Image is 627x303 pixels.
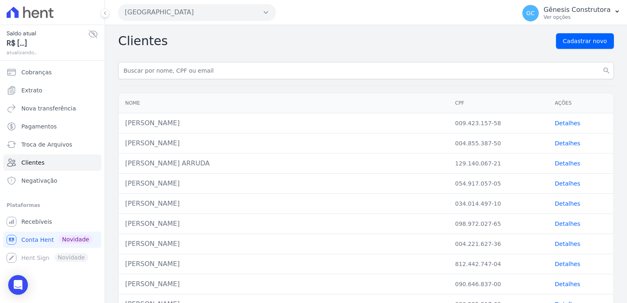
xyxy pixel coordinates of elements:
td: 009.423.157-58 [449,113,548,133]
a: Troca de Arquivos [3,136,101,153]
a: Detalhes [555,261,580,267]
a: Detalhes [555,120,580,126]
span: Novidade [59,235,92,244]
span: Saldo atual [7,29,88,38]
a: Detalhes [555,200,580,207]
div: [PERSON_NAME] [125,279,442,289]
span: Conta Hent [21,236,54,244]
a: Detalhes [555,220,580,227]
div: [PERSON_NAME] [125,138,442,148]
td: 004.221.627-36 [449,234,548,254]
span: Recebíveis [21,218,52,226]
div: [PERSON_NAME] [125,239,442,249]
th: Nome [119,93,449,113]
span: Clientes [21,158,44,167]
td: 129.140.067-21 [449,154,548,174]
a: Detalhes [555,241,580,247]
a: Clientes [3,154,101,171]
a: Nova transferência [3,100,101,117]
span: Negativação [21,177,57,185]
span: Troca de Arquivos [21,140,72,149]
a: Detalhes [555,180,580,187]
a: Recebíveis [3,213,101,230]
td: 034.014.497-10 [449,194,548,214]
span: atualizando... [7,49,88,56]
button: [GEOGRAPHIC_DATA] [118,4,276,21]
span: R$ [...] [7,38,88,49]
th: Ações [548,93,613,113]
span: Extrato [21,86,42,94]
th: CPF [449,93,548,113]
div: [PERSON_NAME] ARRUDA [125,158,442,168]
div: Open Intercom Messenger [8,275,28,295]
p: Gênesis Construtora [544,6,611,14]
div: [PERSON_NAME] [125,118,442,128]
span: Nova transferência [21,104,76,112]
td: 098.972.027-65 [449,214,548,234]
span: Cobranças [21,68,52,76]
button: search [599,62,614,79]
td: 812.442.747-04 [449,254,548,274]
div: Plataformas [7,200,98,210]
a: Pagamentos [3,118,101,135]
span: GC [526,10,535,16]
div: [PERSON_NAME] [125,219,442,229]
span: Pagamentos [21,122,57,131]
nav: Sidebar [7,64,98,266]
p: Ver opções [544,14,611,21]
a: Detalhes [555,281,580,287]
input: Buscar por nome, CPF ou email [118,62,614,79]
button: GC Gênesis Construtora Ver opções [516,2,627,25]
i: search [602,67,611,75]
span: Cadastrar novo [563,37,607,45]
div: [PERSON_NAME] [125,259,442,269]
div: [PERSON_NAME] [125,199,442,209]
a: Negativação [3,172,101,189]
td: 004.855.387-50 [449,133,548,154]
a: Detalhes [555,160,580,167]
td: 090.646.837-00 [449,274,548,294]
a: Detalhes [555,140,580,147]
a: Extrato [3,82,101,99]
a: Cadastrar novo [556,33,614,49]
div: [PERSON_NAME] [125,179,442,188]
a: Conta Hent Novidade [3,232,101,248]
h2: Clientes [118,34,168,48]
td: 054.917.057-05 [449,174,548,194]
a: Cobranças [3,64,101,80]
